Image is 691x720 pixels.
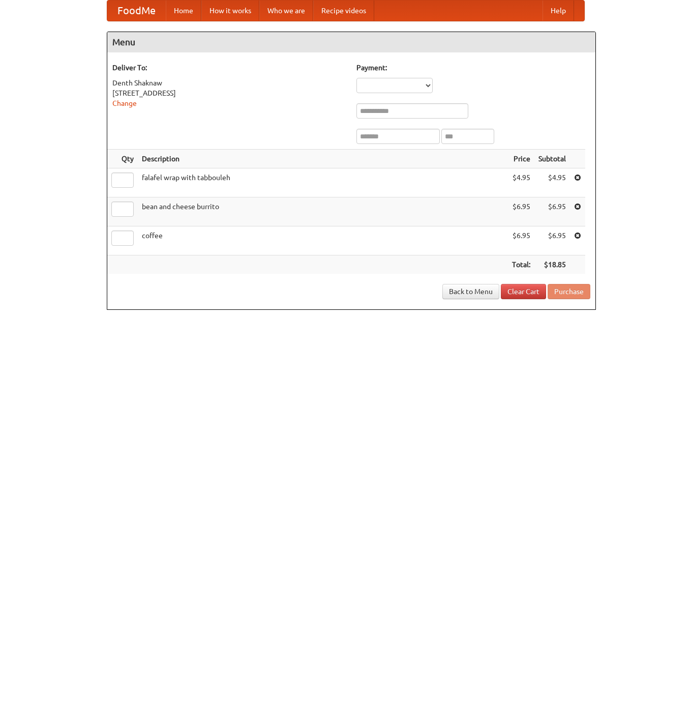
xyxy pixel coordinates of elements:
div: [STREET_ADDRESS] [112,88,346,98]
th: Qty [107,150,138,168]
h5: Payment: [356,63,590,73]
a: FoodMe [107,1,166,21]
th: $18.85 [534,255,570,274]
td: $6.95 [534,226,570,255]
a: Change [112,99,137,107]
a: Help [543,1,574,21]
th: Price [508,150,534,168]
td: falafel wrap with tabbouleh [138,168,508,197]
td: bean and cheese burrito [138,197,508,226]
h4: Menu [107,32,595,52]
th: Total: [508,255,534,274]
div: Denth Shaknaw [112,78,346,88]
td: $4.95 [508,168,534,197]
th: Description [138,150,508,168]
a: Home [166,1,201,21]
button: Purchase [548,284,590,299]
a: Who we are [259,1,313,21]
a: Back to Menu [442,284,499,299]
a: Recipe videos [313,1,374,21]
td: $6.95 [508,197,534,226]
td: $6.95 [534,197,570,226]
a: How it works [201,1,259,21]
td: $6.95 [508,226,534,255]
h5: Deliver To: [112,63,346,73]
a: Clear Cart [501,284,546,299]
th: Subtotal [534,150,570,168]
td: $4.95 [534,168,570,197]
td: coffee [138,226,508,255]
